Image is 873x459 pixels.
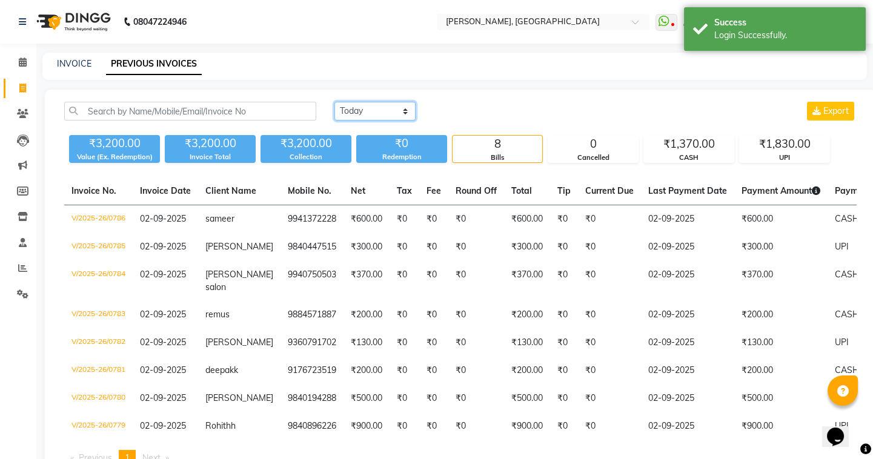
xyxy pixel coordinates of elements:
td: ₹300.00 [504,233,550,261]
td: ₹0 [390,205,419,234]
td: ₹0 [419,357,448,385]
td: ₹0 [390,261,419,301]
td: ₹0 [578,233,641,261]
td: ₹600.00 [734,205,828,234]
td: ₹900.00 [344,412,390,440]
b: 08047224946 [133,5,187,39]
td: ₹370.00 [734,261,828,301]
span: 02-09-2025 [140,420,186,431]
td: ₹0 [390,233,419,261]
span: k [234,365,238,375]
td: ₹0 [578,329,641,357]
td: ₹500.00 [504,385,550,412]
div: Collection [261,152,351,162]
td: ₹300.00 [734,233,828,261]
div: ₹0 [356,135,447,152]
input: Search by Name/Mobile/Email/Invoice No [64,102,316,121]
span: 02-09-2025 [140,392,186,403]
td: V/2025-26/0786 [64,205,133,234]
td: V/2025-26/0780 [64,385,133,412]
div: 8 [453,136,542,153]
span: deepak [205,365,234,375]
td: ₹0 [390,357,419,385]
td: ₹130.00 [344,329,390,357]
span: [PERSON_NAME] [205,337,273,348]
td: ₹500.00 [734,385,828,412]
td: ₹0 [419,329,448,357]
img: logo [31,5,114,39]
span: Current Due [585,185,634,196]
span: sameer [205,213,234,224]
td: 02-09-2025 [641,261,734,301]
span: Total [511,185,532,196]
span: Payment Amount [742,185,820,196]
td: 02-09-2025 [641,301,734,329]
td: ₹0 [578,412,641,440]
span: Fee [427,185,441,196]
td: ₹300.00 [344,233,390,261]
span: Tax [397,185,412,196]
td: ₹0 [448,233,504,261]
td: 9884571887 [280,301,344,329]
td: ₹0 [550,301,578,329]
span: 02-09-2025 [140,365,186,375]
div: Success [714,16,857,29]
td: 9176723519 [280,357,344,385]
td: ₹0 [448,261,504,301]
td: ₹900.00 [734,412,828,440]
td: ₹0 [419,233,448,261]
div: Cancelled [548,153,638,163]
td: ₹200.00 [504,301,550,329]
div: Value (Ex. Redemption) [69,152,160,162]
span: CASH [835,269,859,280]
div: Login Successfully. [714,29,857,42]
td: ₹0 [448,205,504,234]
span: Invoice Date [140,185,191,196]
td: 02-09-2025 [641,357,734,385]
div: UPI [740,153,829,163]
td: ₹200.00 [344,357,390,385]
td: ₹0 [578,357,641,385]
td: ₹130.00 [504,329,550,357]
span: CASH [835,365,859,375]
td: ₹130.00 [734,329,828,357]
td: V/2025-26/0781 [64,357,133,385]
td: V/2025-26/0779 [64,412,133,440]
div: Invoice Total [165,152,256,162]
span: Last Payment Date [648,185,727,196]
td: ₹0 [550,205,578,234]
span: 02-09-2025 [140,213,186,224]
td: 02-09-2025 [641,385,734,412]
td: ₹0 [578,261,641,301]
td: ₹200.00 [734,301,828,329]
td: ₹0 [448,412,504,440]
td: ₹200.00 [734,357,828,385]
td: ₹0 [448,385,504,412]
span: Rohithh [205,420,236,431]
td: 02-09-2025 [641,329,734,357]
span: [PERSON_NAME] [205,392,273,403]
td: 9360791702 [280,329,344,357]
a: INVOICE [57,58,91,69]
td: ₹0 [419,301,448,329]
td: ₹0 [390,385,419,412]
td: 9941372228 [280,205,344,234]
td: ₹0 [448,329,504,357]
span: 02-09-2025 [140,241,186,252]
td: 02-09-2025 [641,205,734,234]
td: ₹0 [550,385,578,412]
span: [PERSON_NAME] salon [205,269,273,292]
span: Tip [557,185,571,196]
td: ₹0 [419,412,448,440]
td: ₹0 [550,357,578,385]
td: ₹200.00 [344,301,390,329]
td: 9940750503 [280,261,344,301]
span: Client Name [205,185,256,196]
td: 9840447515 [280,233,344,261]
div: ₹3,200.00 [165,135,256,152]
td: ₹0 [390,412,419,440]
span: 02-09-2025 [140,309,186,320]
button: Export [807,102,854,121]
span: Round Off [456,185,497,196]
td: 02-09-2025 [641,233,734,261]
